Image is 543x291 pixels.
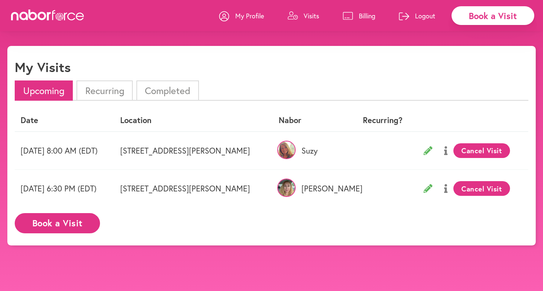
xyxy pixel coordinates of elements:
[277,179,296,197] img: tQZL6WyTRGqDcgcQwiNd
[277,141,296,159] img: kzUbMY3ASYOi3BudYvye
[453,181,510,196] button: Cancel Visit
[114,109,273,131] th: Location
[359,11,375,20] p: Billing
[272,109,354,131] th: Nabor
[219,5,264,27] a: My Profile
[278,146,348,155] p: Suzy
[15,170,114,208] td: [DATE] 6:30 PM (EDT)
[76,80,132,101] li: Recurring
[114,132,273,170] td: [STREET_ADDRESS][PERSON_NAME]
[343,5,375,27] a: Billing
[399,5,435,27] a: Logout
[278,184,348,193] p: [PERSON_NAME]
[451,6,534,25] div: Book a Visit
[453,143,510,158] button: Cancel Visit
[235,11,264,20] p: My Profile
[114,170,273,208] td: [STREET_ADDRESS][PERSON_NAME]
[304,11,319,20] p: Visits
[15,213,100,233] button: Book a Visit
[15,132,114,170] td: [DATE] 8:00 AM (EDT)
[15,80,73,101] li: Upcoming
[15,219,100,226] a: Book a Visit
[15,59,71,75] h1: My Visits
[136,80,199,101] li: Completed
[287,5,319,27] a: Visits
[415,11,435,20] p: Logout
[15,109,114,131] th: Date
[354,109,412,131] th: Recurring?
